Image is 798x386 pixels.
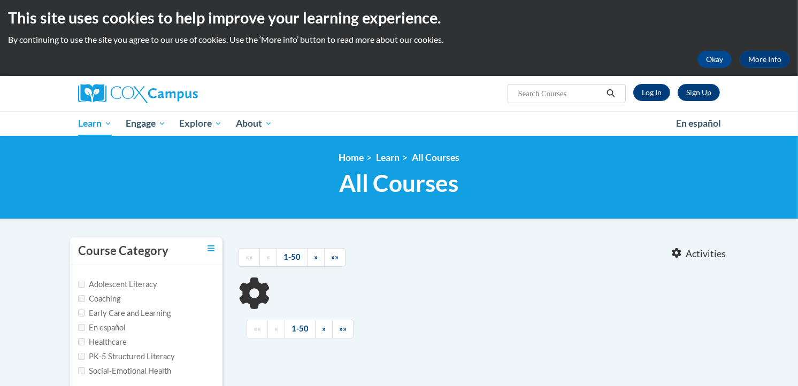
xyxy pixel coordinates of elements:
input: Checkbox for Options [78,353,85,360]
a: 1-50 [285,320,316,338]
img: Cox Campus [78,84,198,103]
span: En español [676,118,721,129]
a: Toggle collapse [208,243,214,254]
a: Engage [119,111,173,136]
h3: Course Category [78,243,168,259]
a: Learn [71,111,119,136]
span: All Courses [340,169,459,197]
span: « [266,252,270,261]
a: Register [678,84,720,101]
a: More Info [740,51,790,68]
a: Explore [172,111,229,136]
a: 1-50 [277,248,308,267]
span: «« [245,252,253,261]
a: End [324,248,346,267]
label: Early Care and Learning [78,307,171,319]
span: Engage [126,117,166,130]
label: En español [78,322,126,334]
span: Learn [78,117,112,130]
span: »» [331,252,339,261]
input: Checkbox for Options [78,281,85,288]
button: Search [603,87,619,100]
span: « [274,324,278,333]
span: About [236,117,272,130]
input: Checkbox for Options [78,295,85,302]
a: All Courses [412,152,459,163]
input: Checkbox for Options [78,338,85,345]
a: Previous [267,320,285,338]
a: Previous [259,248,277,267]
span: » [314,252,318,261]
label: Social-Emotional Health [78,365,171,377]
button: Okay [697,51,732,68]
a: Learn [376,152,400,163]
a: Cox Campus [78,84,281,103]
a: Home [339,152,364,163]
a: About [229,111,279,136]
a: En español [669,112,728,135]
span: «« [254,324,261,333]
span: » [322,324,326,333]
label: PK-5 Structured Literacy [78,351,175,362]
label: Healthcare [78,336,127,348]
a: Next [307,248,325,267]
a: Begining [239,248,260,267]
input: Checkbox for Options [78,324,85,331]
label: Coaching [78,293,120,305]
span: Explore [179,117,222,130]
a: Next [315,320,333,338]
h2: This site uses cookies to help improve your learning experience. [8,7,790,28]
a: Begining [247,320,268,338]
div: Main menu [62,111,736,136]
a: End [332,320,354,338]
input: Checkbox for Options [78,367,85,374]
span: Activities [686,248,726,260]
label: Adolescent Literacy [78,279,157,290]
input: Checkbox for Options [78,310,85,316]
a: Log In [633,84,670,101]
input: Search Courses [517,87,603,100]
p: By continuing to use the site you agree to our use of cookies. Use the ‘More info’ button to read... [8,34,790,45]
span: »» [339,324,347,333]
